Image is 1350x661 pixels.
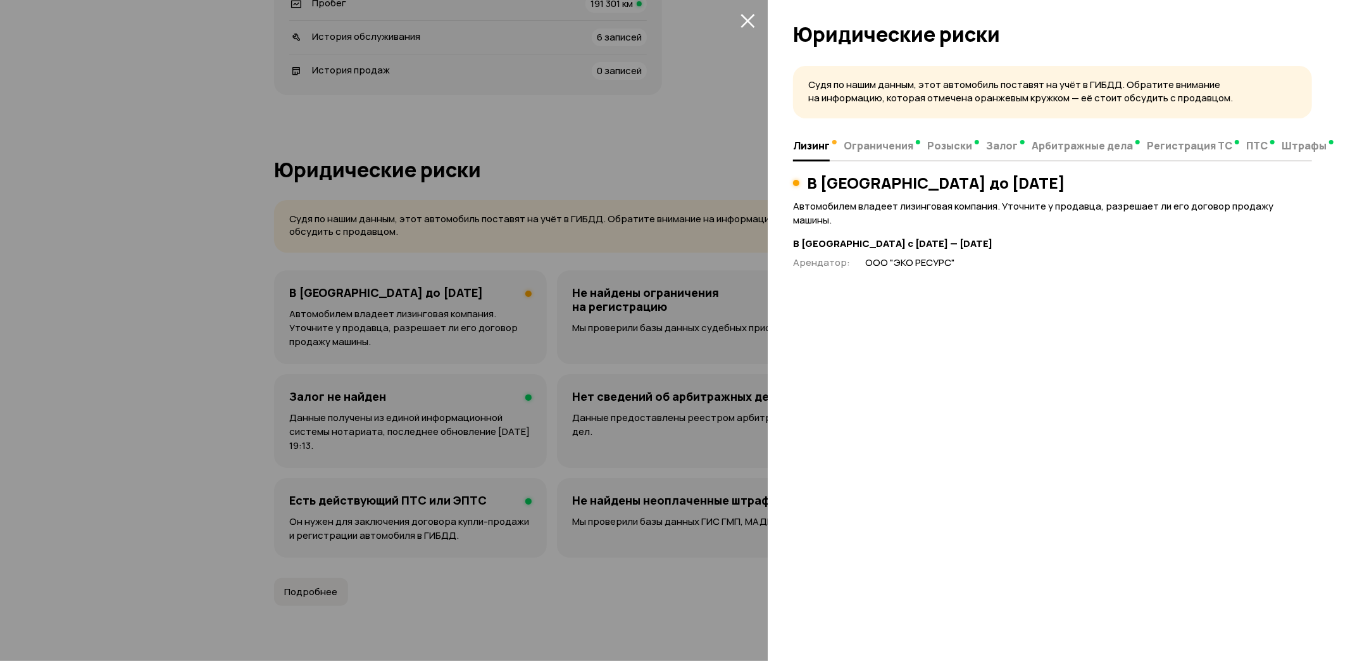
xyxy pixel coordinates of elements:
[808,78,1233,104] span: Судя по нашим данным, этот автомобиль поставят на учёт в ГИБДД. Обратите внимание на информацию, ...
[1032,139,1133,152] span: Арбитражные дела
[793,139,830,152] span: Лизинг
[793,256,850,270] p: Арендатор :
[865,256,1312,270] p: ООО "ЭКО РЕСУРС"
[844,139,913,152] span: Ограничения
[986,139,1018,152] span: Залог
[1147,139,1232,152] span: Регистрация ТС
[1246,139,1268,152] span: ПТС
[793,237,1312,251] strong: В [GEOGRAPHIC_DATA] с [DATE] — [DATE]
[807,174,1065,192] h3: В [GEOGRAPHIC_DATA] до [DATE]
[793,199,1312,227] p: Автомобилем владеет лизинговая компания. Уточните у продавца, разрешает ли его договор продажу ма...
[737,10,758,30] button: закрыть
[927,139,972,152] span: Розыски
[1282,139,1327,152] span: Штрафы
